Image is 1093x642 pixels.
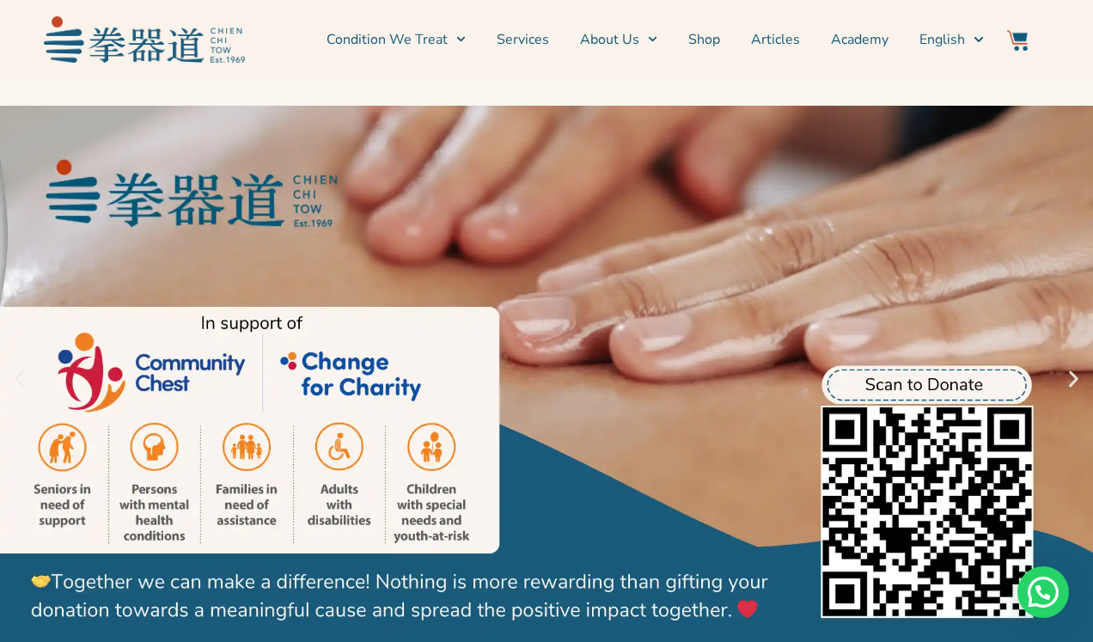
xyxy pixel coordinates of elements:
[1007,30,1028,51] img: Website Icon-03
[831,18,888,61] a: Academy
[688,18,720,61] a: Shop
[919,18,983,61] a: Switch to English
[497,18,549,61] a: Services
[919,29,965,50] span: English
[1063,369,1084,390] div: Next slide
[1017,566,1069,618] div: Need help? WhatsApp contact
[9,369,30,390] div: Previous slide
[253,18,984,61] nav: Menu
[580,18,657,61] a: About Us
[327,18,466,61] a: Condition We Treat
[751,18,800,61] a: Articles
